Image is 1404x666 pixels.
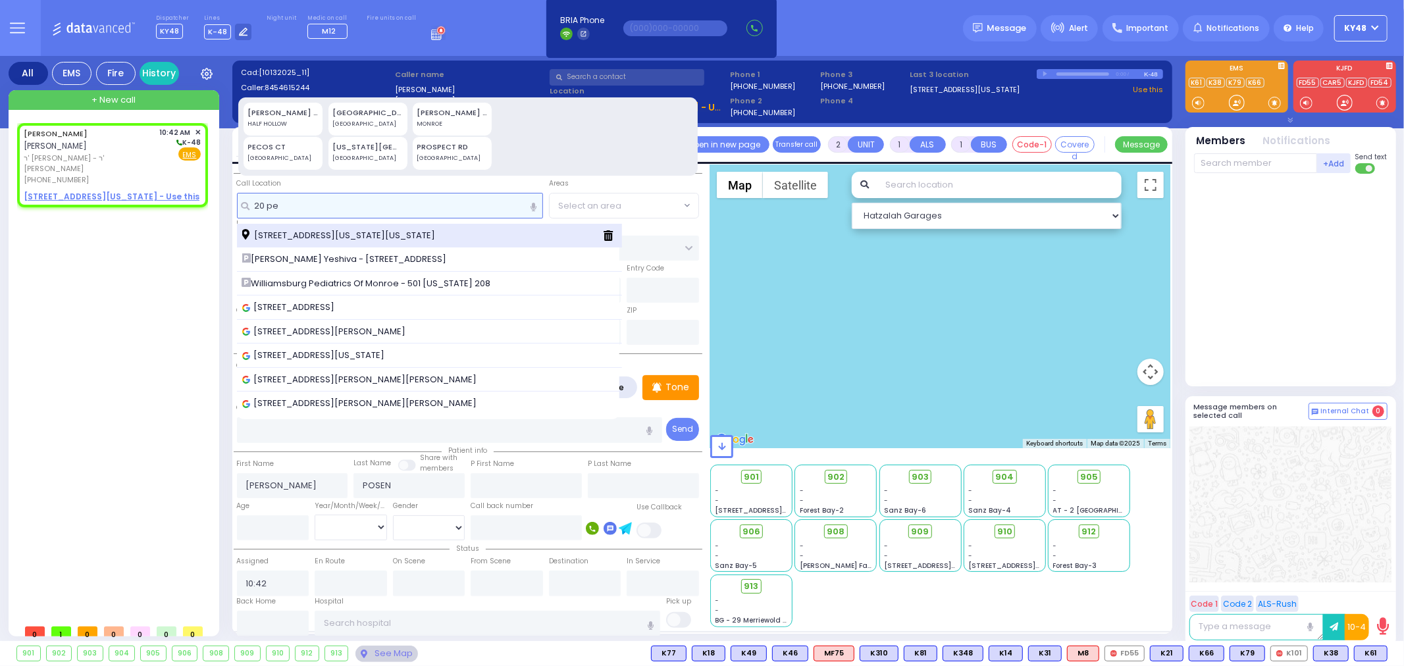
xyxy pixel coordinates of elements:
[442,446,494,455] span: Patient info
[1293,65,1396,74] label: KJFD
[730,69,816,80] span: Phone 1
[968,486,972,496] span: -
[715,561,758,571] span: Sanz Bay-5
[623,20,727,36] input: (000)000-00000
[912,471,929,484] span: 903
[742,525,760,538] span: 906
[1055,136,1095,153] button: Covered
[800,486,804,496] span: -
[156,24,183,39] span: KY48
[904,646,937,661] div: K81
[549,556,588,567] label: Destination
[1080,471,1098,484] span: 905
[332,107,403,118] div: [GEOGRAPHIC_DATA][PERSON_NAME]
[24,140,87,151] span: [PERSON_NAME]
[549,178,569,189] label: Areas
[995,471,1014,484] span: 904
[884,486,888,496] span: -
[1345,614,1369,640] button: 10-4
[1309,403,1388,420] button: Internal Chat 0
[471,501,533,511] label: Call back number
[140,62,179,85] a: History
[588,459,631,469] label: P Last Name
[1246,78,1264,88] a: K66
[248,154,319,163] div: [GEOGRAPHIC_DATA]
[315,556,345,567] label: En Route
[666,596,691,607] label: Pick up
[1221,596,1254,612] button: Code 2
[322,26,336,36] span: M12
[971,136,1007,153] button: BUS
[204,14,252,22] label: Lines
[420,453,457,463] small: Share with
[715,605,719,615] span: -
[814,646,854,661] div: ALS
[1137,406,1164,432] button: Drag Pegman onto the map to open Street View
[877,172,1121,198] input: Search location
[332,141,403,153] div: [US_STATE][GEOGRAPHIC_DATA]
[1053,551,1057,561] span: -
[156,14,189,22] label: Dispatcher
[651,646,687,661] div: K77
[717,172,763,198] button: Show street map
[237,459,274,469] label: First Name
[714,431,757,448] a: Open this area in Google Maps (opens a new window)
[1270,646,1308,661] div: K101
[744,471,759,484] span: 901
[172,646,197,661] div: 906
[714,431,757,448] img: Google
[1313,646,1349,661] div: K38
[1297,78,1319,88] a: FD55
[820,95,906,107] span: Phone 4
[800,541,804,551] span: -
[884,541,888,551] span: -
[772,646,808,661] div: K46
[78,627,97,636] span: 0
[1144,69,1163,79] div: K-48
[627,263,664,274] label: Entry Code
[1197,134,1246,149] button: Members
[450,544,486,553] span: Status
[987,22,1027,35] span: Message
[715,596,719,605] span: -
[1230,646,1265,661] div: BLS
[242,349,390,362] span: [STREET_ADDRESS][US_STATE]
[1150,646,1183,661] div: K21
[1312,409,1318,415] img: comment-alt.png
[1150,646,1183,661] div: BLS
[1126,22,1168,34] span: Important
[1276,650,1283,657] img: red-radio-icon.svg
[242,277,496,290] span: Williamsburg Pediatrics Of Monroe - 501 [US_STATE] 208
[744,580,759,593] span: 913
[1320,78,1345,88] a: CAR5
[242,301,340,314] span: [STREET_ADDRESS]
[715,486,719,496] span: -
[884,496,888,505] span: -
[827,471,845,484] span: 902
[730,107,795,117] label: [PHONE_NUMBER]
[24,174,89,185] span: [PHONE_NUMBER]
[1256,596,1299,612] button: ALS-Rush
[96,62,136,85] div: Fire
[420,463,454,473] span: members
[943,646,983,661] div: K348
[558,199,621,213] span: Select an area
[820,69,906,80] span: Phone 3
[827,525,845,538] span: 908
[24,191,199,202] u: [STREET_ADDRESS][US_STATE] - Use this
[730,95,816,107] span: Phone 2
[109,646,135,661] div: 904
[800,496,804,505] span: -
[1194,403,1309,420] h5: Message members on selected call
[968,496,972,505] span: -
[242,304,250,312] img: google_icon.svg
[237,596,276,607] label: Back Home
[242,352,250,360] img: google_icon.svg
[259,67,309,78] span: [10132025_11]
[884,505,926,515] span: Sanz Bay-6
[884,551,888,561] span: -
[1137,172,1164,198] button: Toggle fullscreen view
[968,551,972,561] span: -
[860,646,898,661] div: K310
[195,127,201,138] span: ✕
